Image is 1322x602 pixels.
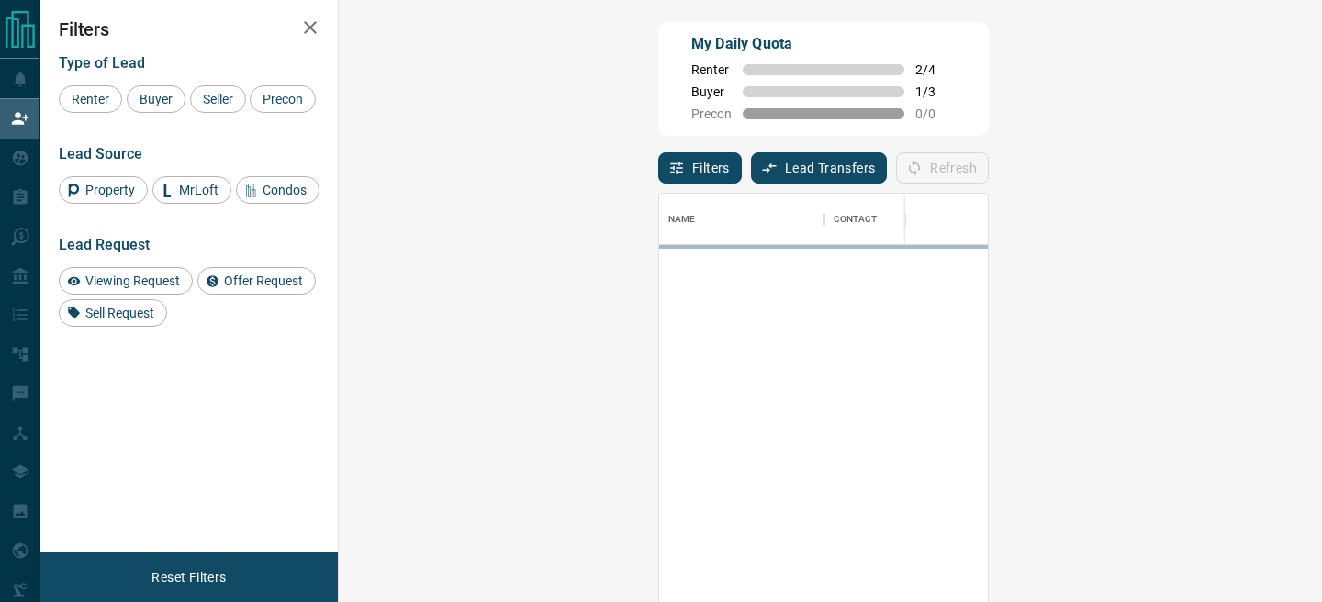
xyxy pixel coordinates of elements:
[250,85,316,113] div: Precon
[824,194,971,245] div: Contact
[751,152,888,184] button: Lead Transfers
[65,92,116,106] span: Renter
[59,18,319,40] h2: Filters
[59,236,150,253] span: Lead Request
[256,92,309,106] span: Precon
[658,152,742,184] button: Filters
[691,106,732,121] span: Precon
[915,62,956,77] span: 2 / 4
[691,33,956,55] p: My Daily Quota
[59,54,145,72] span: Type of Lead
[668,194,696,245] div: Name
[79,183,141,197] span: Property
[173,183,225,197] span: MrLoft
[190,85,246,113] div: Seller
[834,194,877,245] div: Contact
[915,84,956,99] span: 1 / 3
[196,92,240,106] span: Seller
[197,267,316,295] div: Offer Request
[127,85,185,113] div: Buyer
[236,176,319,204] div: Condos
[140,562,238,593] button: Reset Filters
[79,306,161,320] span: Sell Request
[59,145,142,162] span: Lead Source
[659,194,824,245] div: Name
[256,183,313,197] span: Condos
[79,273,186,288] span: Viewing Request
[59,299,167,327] div: Sell Request
[133,92,179,106] span: Buyer
[59,267,193,295] div: Viewing Request
[59,176,148,204] div: Property
[691,62,732,77] span: Renter
[152,176,231,204] div: MrLoft
[691,84,732,99] span: Buyer
[218,273,309,288] span: Offer Request
[59,85,122,113] div: Renter
[915,106,956,121] span: 0 / 0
